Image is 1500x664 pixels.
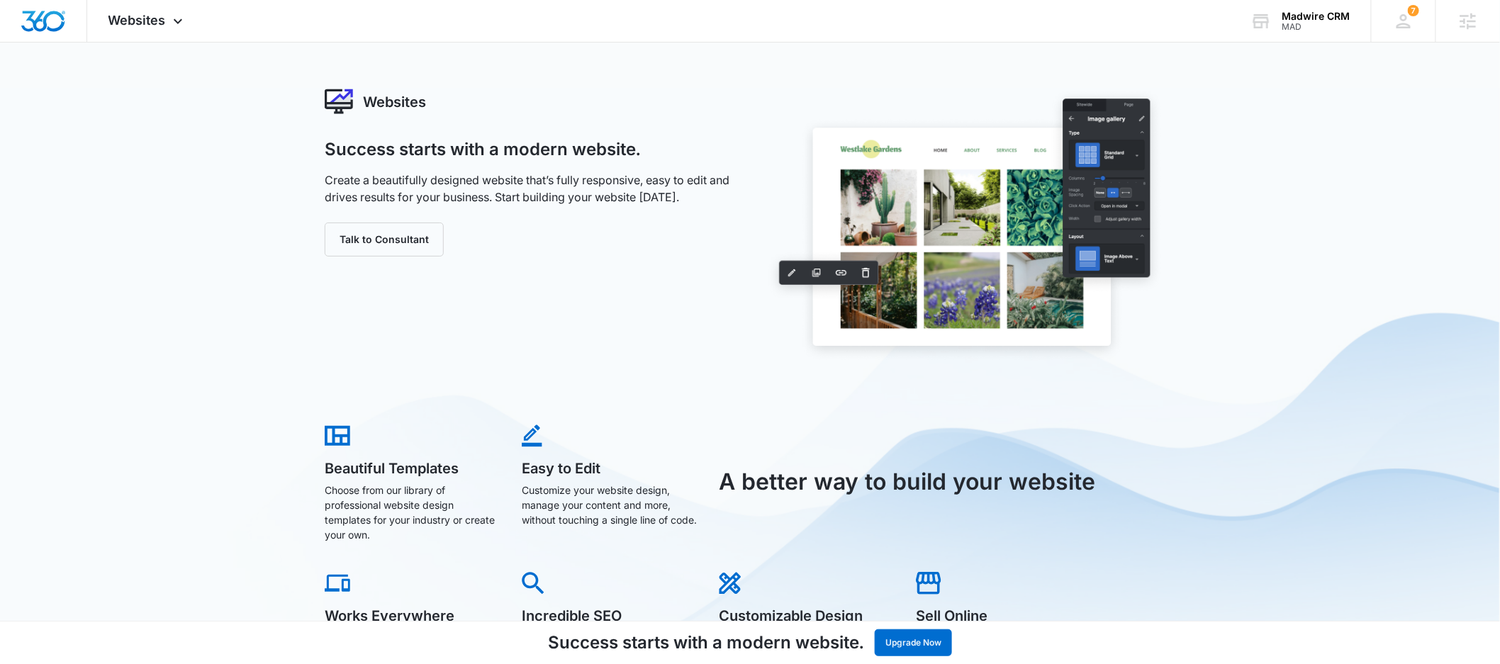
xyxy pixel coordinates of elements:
span: Websites [108,13,166,28]
p: Choose from our library of professional website design templates for your industry or create your... [325,483,502,542]
h1: Success starts with a modern website. [325,139,640,160]
a: Upgrade Now [875,629,952,656]
div: account id [1282,22,1350,32]
div: notifications count [1408,5,1419,16]
h5: Customizable Design [719,609,896,623]
p: Customize your website design, manage your content and more, without touching a single line of code. [522,483,699,527]
h5: Sell Online [916,609,1093,623]
button: Talk to Consultant [325,223,444,257]
h5: Works Everywhere [325,609,502,623]
h5: Easy to Edit [522,461,699,476]
p: Create a beautifully designed website that’s fully responsive, easy to edit and drives results fo... [325,171,734,206]
h3: Websites [363,91,426,113]
h4: Success starts with a modern website. [548,630,863,655]
span: 7 [1408,5,1419,16]
h5: Incredible SEO [522,609,699,623]
h5: Beautiful Templates [325,461,502,476]
h3: A better way to build your website [719,465,1095,499]
div: account name [1282,11,1350,22]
